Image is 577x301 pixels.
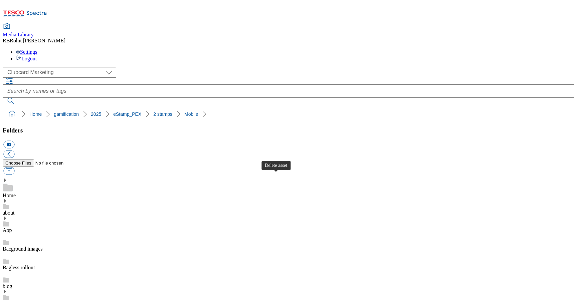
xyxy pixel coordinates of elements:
[54,111,79,117] a: gamification
[113,111,141,117] a: eStamp_PEX
[3,265,35,270] a: Bagless rollout
[3,227,12,233] a: App
[3,193,16,198] a: Home
[184,111,198,117] a: Mobile
[3,127,574,134] h3: Folders
[3,210,15,216] a: about
[7,109,17,119] a: home
[3,32,34,37] span: Media Library
[10,38,65,43] span: Rohit [PERSON_NAME]
[16,56,37,61] a: Logout
[3,84,574,98] input: Search by names or tags
[3,246,43,252] a: Bacground images
[16,49,37,55] a: Settings
[29,111,42,117] a: Home
[3,24,34,38] a: Media Library
[3,38,10,43] span: RB
[153,111,172,117] a: 2 stamps
[3,283,12,289] a: blog
[3,108,574,120] nav: breadcrumb
[91,111,101,117] a: 2025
